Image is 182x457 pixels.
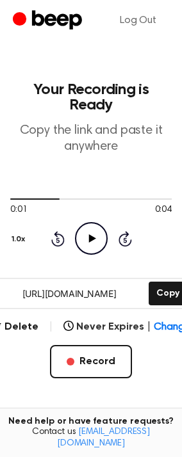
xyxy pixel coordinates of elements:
h1: Your Recording is Ready [10,82,172,113]
a: [EMAIL_ADDRESS][DOMAIN_NAME] [57,428,150,448]
span: 0:04 [155,204,172,217]
button: 1.0x [10,228,30,250]
a: Log Out [107,5,169,36]
span: Contact us [8,427,174,449]
span: 0:01 [10,204,27,217]
span: | [49,319,53,335]
a: Beep [13,8,85,33]
p: Copy the link and paste it anywhere [10,123,172,155]
button: Record [50,345,132,378]
span: | [147,319,151,335]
